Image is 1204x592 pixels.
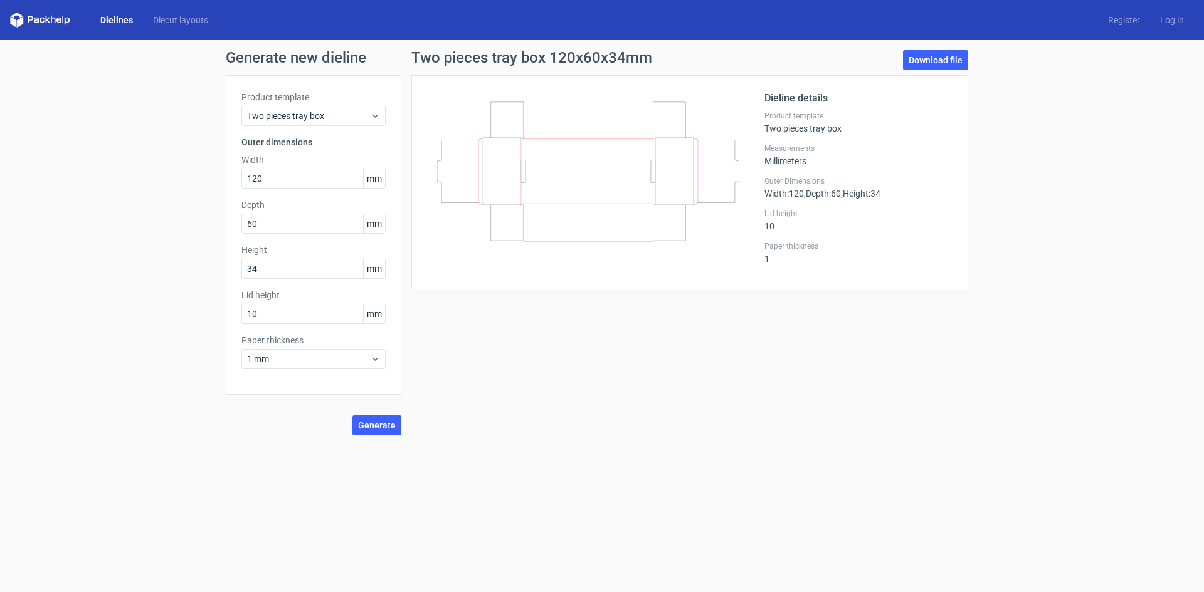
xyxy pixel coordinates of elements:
[241,334,386,346] label: Paper thickness
[764,241,953,264] div: 1
[143,14,218,26] a: Diecut layouts
[363,259,385,278] span: mm
[764,111,953,133] div: Two pieces tray box
[764,111,953,121] label: Product template
[363,304,385,323] span: mm
[241,91,386,103] label: Product template
[764,209,953,219] label: Lid height
[241,244,386,256] label: Height
[804,189,841,199] span: , Depth : 60
[1150,14,1194,26] a: Log in
[764,143,953,166] div: Millimeters
[764,209,953,231] div: 10
[358,421,396,430] span: Generate
[247,110,371,122] span: Two pieces tray box
[363,214,385,233] span: mm
[764,91,953,106] h2: Dieline details
[363,169,385,188] span: mm
[841,189,880,199] span: , Height : 34
[226,50,978,65] h1: Generate new dieline
[241,136,386,148] h3: Outer dimensions
[247,353,371,365] span: 1 mm
[90,14,143,26] a: Dielines
[903,50,968,70] a: Download file
[764,176,953,186] label: Outer Dimensions
[764,189,804,199] span: Width : 120
[1098,14,1150,26] a: Register
[352,415,401,435] button: Generate
[764,143,953,153] label: Measurements
[764,241,953,251] label: Paper thickness
[241,199,386,211] label: Depth
[241,289,386,301] label: Lid height
[411,50,652,65] h1: Two pieces tray box 120x60x34mm
[241,153,386,166] label: Width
